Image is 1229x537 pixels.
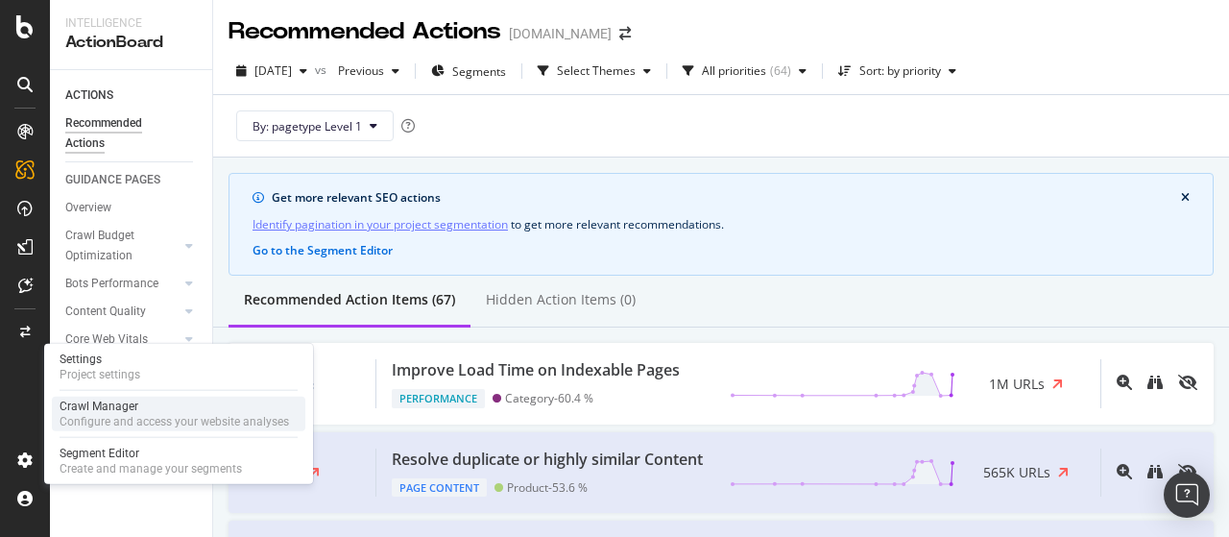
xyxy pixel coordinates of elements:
[859,65,941,77] div: Sort: by priority
[60,446,242,461] div: Segment Editor
[392,389,485,408] div: Performance
[1178,464,1197,479] div: eye-slash
[253,214,1190,234] div: to get more relevant recommendations .
[983,463,1050,482] span: 565K URLs
[65,274,180,294] a: Bots Performance
[229,56,315,86] button: [DATE]
[1117,464,1132,479] div: magnifying-glass-plus
[229,173,1214,276] div: info banner
[65,85,113,106] div: ACTIONS
[65,330,180,350] a: Core Web Vitals
[65,113,181,154] div: Recommended Actions
[1147,375,1163,390] div: binoculars
[65,170,160,190] div: GUIDANCE PAGES
[505,391,593,405] div: Category - 60.4 %
[244,290,455,309] div: Recommended Action Items (67)
[52,397,305,431] a: Crawl ManagerConfigure and access your website analyses
[557,65,636,77] div: Select Themes
[272,189,1181,207] div: Get more relevant SEO actions
[65,15,197,32] div: Intelligence
[236,110,394,141] button: By: pagetype Level 1
[989,375,1045,394] span: 1M URLs
[392,359,680,381] div: Improve Load Time on Indexable Pages
[229,15,501,48] div: Recommended Actions
[392,478,487,498] div: Page Content
[509,24,612,43] div: [DOMAIN_NAME]
[65,198,199,218] a: Overview
[831,56,964,86] button: Sort: by priority
[65,274,158,294] div: Bots Performance
[770,65,791,77] div: ( 64 )
[52,350,305,384] a: SettingsProject settings
[253,242,393,259] button: Go to the Segment Editor
[253,214,508,234] a: Identify pagination in your project segmentation
[65,226,180,266] a: Crawl Budget Optimization
[1147,376,1163,392] a: binoculars
[65,170,199,190] a: GUIDANCE PAGES
[60,461,242,476] div: Create and manage your segments
[65,198,111,218] div: Overview
[486,290,636,309] div: Hidden Action Items (0)
[1178,375,1197,390] div: eye-slash
[60,399,289,414] div: Crawl Manager
[52,444,305,478] a: Segment EditorCreate and manage your segments
[1117,375,1132,390] div: magnifying-glass-plus
[1147,465,1163,481] a: binoculars
[675,56,814,86] button: All priorities(64)
[315,61,330,78] span: vs
[330,56,407,86] button: Previous
[507,480,588,495] div: Product - 53.6 %
[65,113,199,154] a: Recommended Actions
[65,302,146,322] div: Content Quality
[423,56,514,86] button: Segments
[254,62,292,79] span: 2025 Oct. 1st
[60,352,140,367] div: Settings
[452,63,506,80] span: Segments
[65,85,199,106] a: ACTIONS
[253,118,362,134] span: By: pagetype Level 1
[702,65,766,77] div: All priorities
[1147,464,1163,479] div: binoculars
[65,330,148,350] div: Core Web Vitals
[619,27,631,40] div: arrow-right-arrow-left
[65,32,197,54] div: ActionBoard
[530,56,659,86] button: Select Themes
[65,302,180,322] a: Content Quality
[1164,472,1210,518] div: Open Intercom Messenger
[60,367,140,382] div: Project settings
[330,62,384,79] span: Previous
[1176,185,1194,210] button: close banner
[60,414,289,429] div: Configure and access your website analyses
[65,226,166,266] div: Crawl Budget Optimization
[392,449,703,471] div: Resolve duplicate or highly similar Content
